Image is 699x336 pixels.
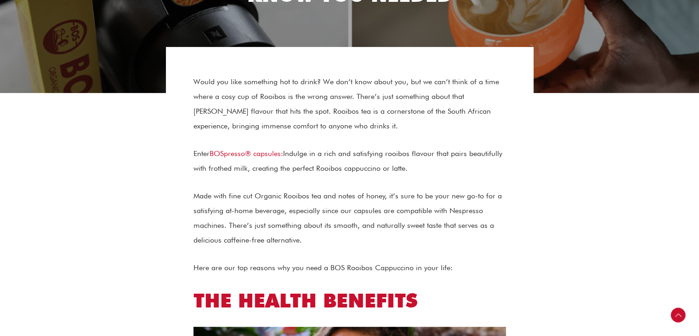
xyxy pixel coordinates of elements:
p: Here are our top reasons why you need a BOS Rooibos Cappuccino in your life: [193,261,506,275]
a: BOSpresso® capsules: [210,149,283,158]
p: Made with fine cut Organic Rooibos tea and notes of honey, it’s sure to be your new go-to for a s... [193,189,506,248]
h2: The Health Benefits [193,288,506,313]
p: Enter Indulge in a rich and satisfying rooibos flavour that pairs beautifully with frothed milk, ... [193,146,506,176]
p: Would you like something hot to drink? We don’t know about you, but we can’t think of a time wher... [193,75,506,133]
